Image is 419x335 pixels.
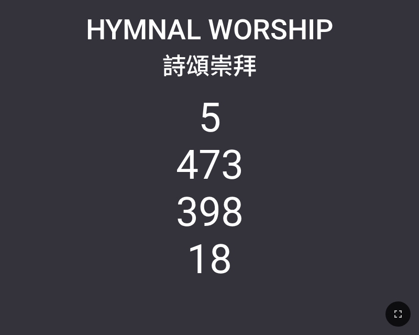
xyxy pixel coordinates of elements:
span: 詩頌崇拜 [162,47,257,81]
span: Hymnal Worship [86,13,333,46]
li: 398 [176,189,244,236]
li: 5 [199,94,221,142]
li: 18 [187,236,232,283]
li: 473 [176,142,244,189]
